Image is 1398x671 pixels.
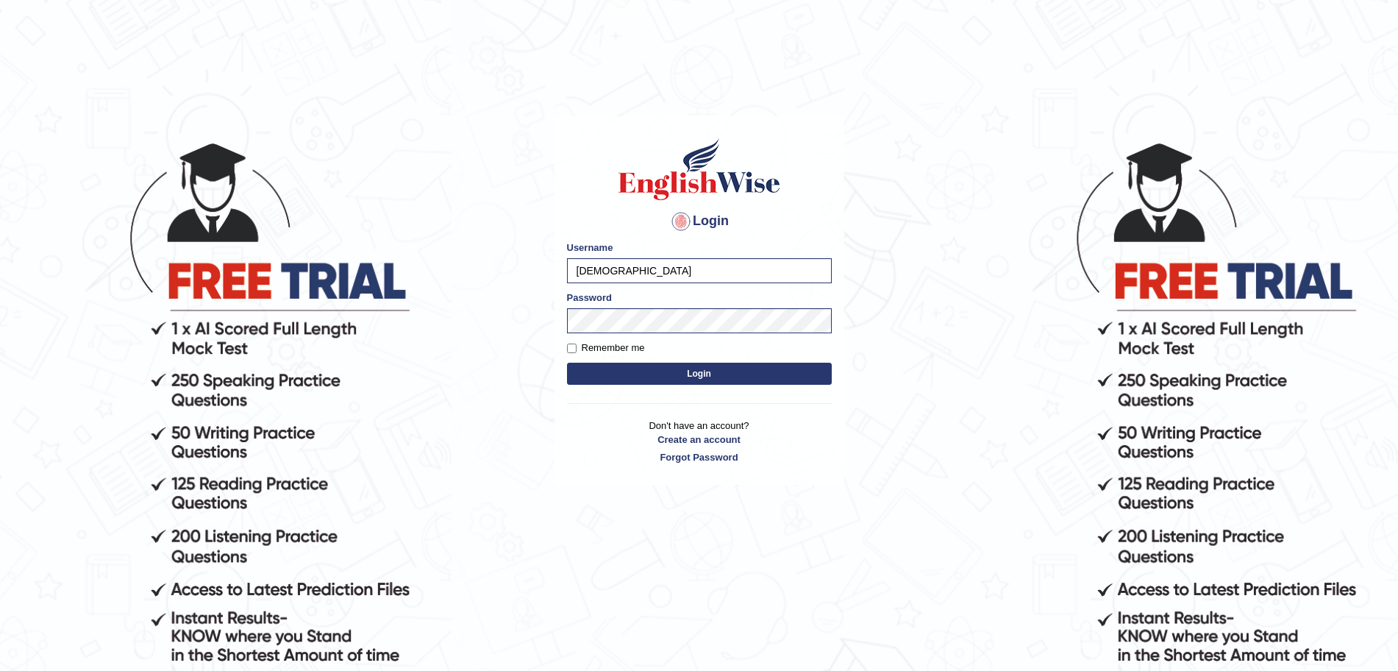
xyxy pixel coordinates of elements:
label: Remember me [567,341,645,355]
a: Forgot Password [567,450,832,464]
p: Don't have an account? [567,419,832,464]
img: Logo of English Wise sign in for intelligent practice with AI [616,136,783,202]
a: Create an account [567,433,832,447]
label: Username [567,241,613,255]
label: Password [567,291,612,305]
input: Remember me [567,344,577,353]
button: Login [567,363,832,385]
h4: Login [567,210,832,233]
